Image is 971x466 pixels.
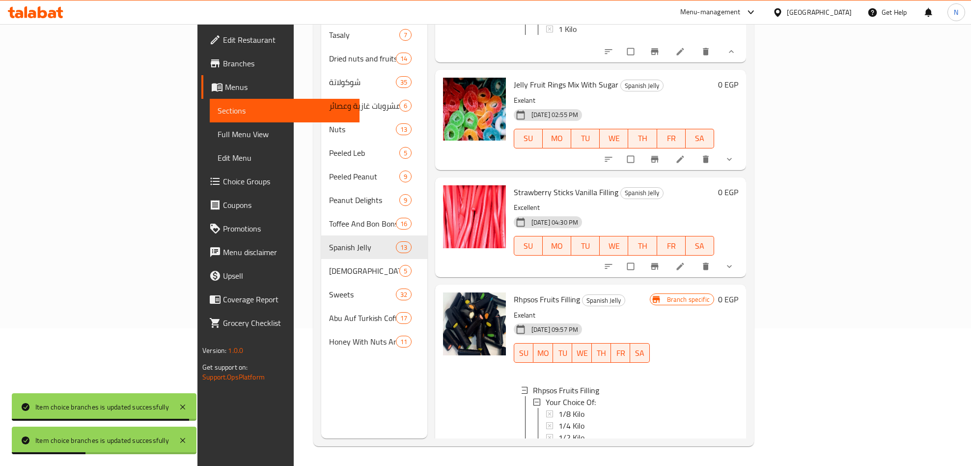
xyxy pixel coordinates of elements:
[218,152,352,164] span: Edit Menu
[954,7,958,18] span: N
[621,80,663,91] span: Spanish Jelly
[400,30,411,40] span: 7
[321,283,427,306] div: Sweets32
[329,312,396,324] span: Abu Auf Turkish Coffee
[228,344,243,357] span: 1.0.0
[400,196,411,205] span: 9
[787,7,852,18] div: [GEOGRAPHIC_DATA]
[543,236,571,256] button: MO
[686,236,714,256] button: SA
[553,343,572,363] button: TU
[628,129,657,148] button: TH
[321,141,427,165] div: Peeled Leb5
[518,346,529,360] span: SU
[657,236,686,256] button: FR
[210,146,360,170] a: Edit Menu
[201,240,360,264] a: Menu disclaimer
[514,309,650,321] p: Exelant
[321,117,427,141] div: Nuts13
[399,100,412,112] div: items
[202,371,265,383] a: Support.OpsPlatform
[321,19,427,357] nav: Menu sections
[661,239,682,253] span: FR
[321,330,427,353] div: Honey With Nuts And Yamesh11
[396,243,411,252] span: 13
[321,94,427,117] div: مشروبات غازية وعصائر6
[225,81,352,93] span: Menus
[604,131,624,146] span: WE
[329,123,396,135] span: Nuts
[598,148,621,170] button: sort-choices
[719,148,742,170] button: show more
[621,42,642,61] span: Select to update
[202,361,248,374] span: Get support on:
[537,346,549,360] span: MO
[329,29,399,41] div: Tasaly
[575,239,596,253] span: TU
[400,101,411,111] span: 6
[557,346,568,360] span: TU
[514,94,714,107] p: Exelant
[396,125,411,134] span: 13
[558,432,584,443] span: 1/2 Kilo
[596,346,607,360] span: TH
[628,236,657,256] button: TH
[218,105,352,116] span: Sections
[514,343,533,363] button: SU
[396,289,412,300] div: items
[686,129,714,148] button: SA
[201,170,360,193] a: Choice Groups
[321,47,427,70] div: Dried nuts and fruits14
[223,34,352,46] span: Edit Restaurant
[572,343,591,363] button: WE
[210,122,360,146] a: Full Menu View
[396,290,411,299] span: 32
[600,129,628,148] button: WE
[399,147,412,159] div: items
[527,325,582,334] span: [DATE] 09:57 PM
[527,218,582,227] span: [DATE] 04:30 PM
[514,292,580,307] span: Rhpsos Fruits Filling
[321,165,427,188] div: Peeled Peanut9
[201,52,360,75] a: Branches
[690,131,710,146] span: SA
[583,295,625,306] span: Spanish Jelly
[329,289,396,300] span: Sweets
[321,212,427,235] div: Toffee And Bon Bons16
[35,402,169,412] div: Item choice branches is updated successfully
[201,217,360,240] a: Promotions
[35,435,169,446] div: Item choice branches is updated successfully
[675,154,687,164] a: Edit menu item
[443,292,506,355] img: Rhpsos Fruits Filling
[680,6,741,18] div: Menu-management
[547,131,567,146] span: MO
[223,293,352,305] span: Coverage Report
[632,131,653,146] span: TH
[575,131,596,146] span: TU
[533,384,599,396] span: Rhpsos Fruits Filling
[611,343,630,363] button: FR
[695,148,719,170] button: delete
[598,256,621,277] button: sort-choices
[543,129,571,148] button: MO
[621,257,642,276] span: Select to update
[329,53,396,64] div: Dried nuts and fruits
[329,147,399,159] span: Peeled Leb
[201,311,360,335] a: Grocery Checklist
[329,171,399,182] div: Peeled Peanut
[321,235,427,259] div: Spanish Jelly13
[223,58,352,69] span: Branches
[329,100,399,112] span: مشروبات غازية وعصائر
[518,131,539,146] span: SU
[634,346,645,360] span: SA
[598,41,621,62] button: sort-choices
[718,185,738,199] h6: 0 EGP
[400,172,411,181] span: 9
[329,241,396,253] div: Spanish Jelly
[396,336,412,348] div: items
[571,129,600,148] button: TU
[396,218,412,230] div: items
[443,185,506,248] img: Strawberry Sticks Vanilla Filling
